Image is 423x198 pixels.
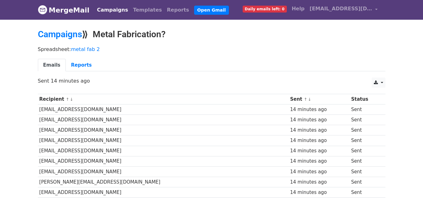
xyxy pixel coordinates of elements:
td: Sent [350,104,381,115]
p: Spreadsheet: [38,46,385,53]
td: Sent [350,115,381,125]
td: Sent [350,177,381,187]
div: 14 minutes ago [290,189,348,196]
td: Sent [350,156,381,166]
td: [EMAIL_ADDRESS][DOMAIN_NAME] [38,146,289,156]
a: Reports [66,59,97,72]
div: 14 minutes ago [290,158,348,165]
a: Templates [131,4,164,16]
span: Daily emails left: 0 [243,6,287,13]
td: Sent [350,146,381,156]
td: Sent [350,187,381,197]
h2: ⟫ Metal Fabrication? [38,29,385,40]
a: Emails [38,59,66,72]
th: Sent [289,94,350,104]
div: 14 minutes ago [290,106,348,113]
td: [EMAIL_ADDRESS][DOMAIN_NAME] [38,125,289,135]
div: 14 minutes ago [290,116,348,124]
div: 14 minutes ago [290,168,348,175]
a: ↓ [70,97,73,102]
th: Recipient [38,94,289,104]
td: [EMAIL_ADDRESS][DOMAIN_NAME] [38,104,289,115]
p: Sent 14 minutes ago [38,78,385,84]
a: [EMAIL_ADDRESS][DOMAIN_NAME] [307,3,380,17]
a: MergeMail [38,3,90,17]
span: [EMAIL_ADDRESS][DOMAIN_NAME] [310,5,372,13]
a: Daily emails left: 0 [240,3,289,15]
a: Help [289,3,307,15]
a: Open Gmail [194,6,229,15]
td: [EMAIL_ADDRESS][DOMAIN_NAME] [38,135,289,146]
td: Sent [350,135,381,146]
a: Campaigns [95,4,131,16]
a: Campaigns [38,29,82,39]
a: ↑ [304,97,307,102]
td: Sent [350,166,381,177]
td: Sent [350,125,381,135]
td: [EMAIL_ADDRESS][DOMAIN_NAME] [38,166,289,177]
td: [EMAIL_ADDRESS][DOMAIN_NAME] [38,187,289,197]
td: [EMAIL_ADDRESS][DOMAIN_NAME] [38,156,289,166]
a: ↑ [66,97,69,102]
td: [EMAIL_ADDRESS][DOMAIN_NAME] [38,115,289,125]
a: metal fab 2 [71,46,100,52]
a: Reports [164,4,192,16]
a: ↓ [308,97,311,102]
div: 14 minutes ago [290,127,348,134]
div: 14 minutes ago [290,147,348,155]
div: 14 minutes ago [290,179,348,186]
img: MergeMail logo [38,5,47,14]
div: 14 minutes ago [290,137,348,144]
th: Status [350,94,381,104]
td: [PERSON_NAME][EMAIL_ADDRESS][DOMAIN_NAME] [38,177,289,187]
